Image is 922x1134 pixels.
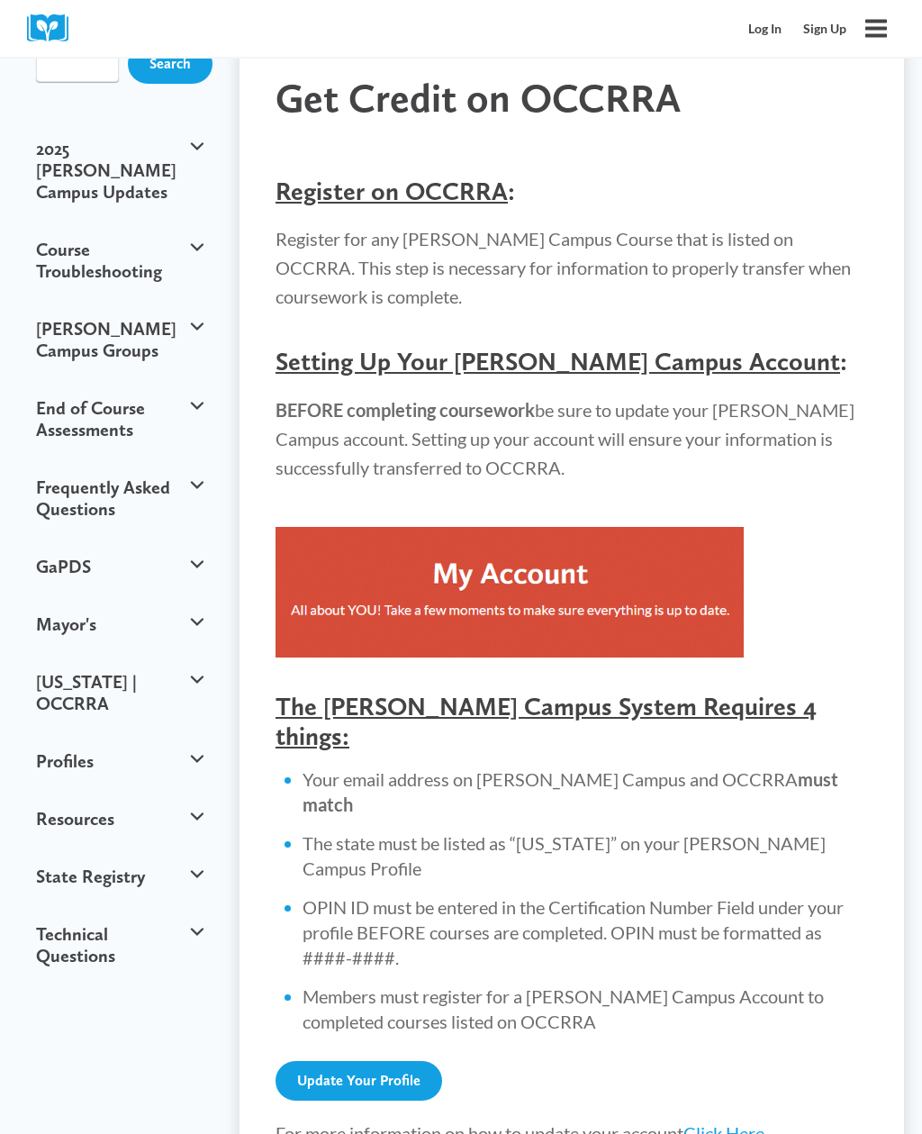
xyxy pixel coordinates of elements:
button: Resources [27,791,212,848]
span: Get Credit on OCCRRA [276,75,681,122]
button: GaPDS [27,539,212,596]
button: [PERSON_NAME] Campus Groups [27,301,212,380]
li: Members must register for a [PERSON_NAME] Campus Account to completed courses listed on OCCRRA [303,984,868,1035]
ul: Support Navigation [27,121,212,985]
nav: Secondary Mobile Navigation [737,12,857,46]
li: Your email address on [PERSON_NAME] Campus and OCCRRA [303,767,868,818]
button: Technical Questions [27,906,212,985]
button: Open menu [857,10,895,48]
strong: must match [303,769,838,816]
a: Update Your Profile [276,1062,442,1102]
button: State Registry [27,848,212,906]
button: Profiles [27,733,212,791]
button: Course Troubleshooting [27,222,212,301]
h4: : [276,177,868,208]
button: Mayor's [27,596,212,654]
button: 2025 [PERSON_NAME] Campus Updates [27,121,212,222]
button: End of Course Assessments [27,380,212,459]
h4: : [276,348,868,378]
p: Register for any [PERSON_NAME] Campus Course that is listed on OCCRRA. This step is necessary for... [276,225,868,312]
a: Sign Up [792,12,857,46]
li: OPIN ID must be entered in the Certification Number Field under your profile BEFORE courses are c... [303,895,868,971]
input: Search input [36,47,119,83]
form: Search form [36,47,119,83]
span: Register on OCCRRA [276,177,508,207]
img: Cox Campus [27,14,81,42]
a: Log In [737,12,792,46]
button: [US_STATE] | OCCRRA [27,654,212,733]
strong: BEFORE completing coursework [276,400,535,422]
span: The [PERSON_NAME] Campus System Requires 4 things: [276,692,817,753]
p: be sure to update your [PERSON_NAME] Campus account. Setting up your account will ensure your inf... [276,396,868,483]
span: Setting Up Your [PERSON_NAME] Campus Account [276,347,840,377]
li: The state must be listed as “[US_STATE]” on your [PERSON_NAME] Campus Profile [303,831,868,882]
input: Search [128,45,212,85]
button: Frequently Asked Questions [27,459,212,539]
